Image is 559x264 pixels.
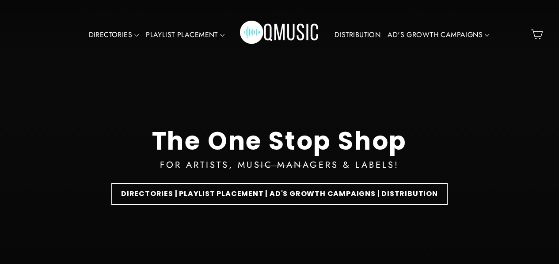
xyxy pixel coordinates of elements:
[384,25,493,45] a: AD'S GROWTH CAMPAIGNS
[65,9,494,60] div: Primary
[331,25,384,45] a: DISTRIBUTION
[152,126,407,156] div: The One Stop Shop
[85,25,143,45] a: DIRECTORIES
[160,158,399,172] div: FOR ARTISTS, MUSIC MANAGERS & LABELS!
[111,183,448,205] a: DIRECTORIES | PLAYLIST PLACEMENT | AD'S GROWTH CAMPAIGNS | DISTRIBUTION
[142,25,228,45] a: PLAYLIST PLACEMENT
[240,15,319,54] img: Q Music Promotions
